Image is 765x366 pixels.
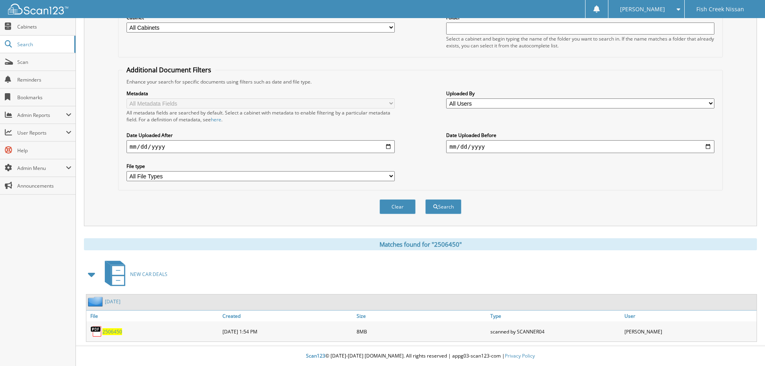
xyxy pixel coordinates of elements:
span: Search [17,41,70,48]
a: Size [355,311,489,321]
span: Cabinets [17,23,71,30]
span: NEW CAR DEALS [130,271,167,278]
label: Date Uploaded Before [446,132,714,139]
input: end [446,140,714,153]
span: Fish Creek Nissan [696,7,744,12]
label: Metadata [126,90,395,97]
span: User Reports [17,129,66,136]
input: start [126,140,395,153]
img: PDF.png [90,325,102,337]
img: folder2.png [88,296,105,307]
div: scanned by SCANNER04 [488,323,622,339]
a: here [211,116,221,123]
a: NEW CAR DEALS [100,258,167,290]
a: [DATE] [105,298,120,305]
a: Type [488,311,622,321]
label: Uploaded By [446,90,714,97]
span: Scan123 [306,352,325,359]
span: Bookmarks [17,94,71,101]
span: Help [17,147,71,154]
span: Scan [17,59,71,65]
a: Created [220,311,355,321]
label: File type [126,163,395,170]
label: Date Uploaded After [126,132,395,139]
button: Clear [379,199,416,214]
div: © [DATE]-[DATE] [DOMAIN_NAME]. All rights reserved | appg03-scan123-com | [76,346,765,366]
div: 8MB [355,323,489,339]
div: Matches found for "2506450" [84,238,757,250]
a: File [86,311,220,321]
a: 2506450 [102,328,122,335]
span: Admin Menu [17,165,66,172]
div: Select a cabinet and begin typing the name of the folder you want to search in. If the name match... [446,35,714,49]
iframe: Chat Widget [725,327,765,366]
a: User [622,311,757,321]
div: [DATE] 1:54 PM [220,323,355,339]
span: [PERSON_NAME] [620,7,665,12]
div: [PERSON_NAME] [622,323,757,339]
legend: Additional Document Filters [122,65,215,74]
a: Privacy Policy [505,352,535,359]
span: Announcements [17,182,71,189]
div: All metadata fields are searched by default. Select a cabinet with metadata to enable filtering b... [126,109,395,123]
span: Admin Reports [17,112,66,119]
div: Enhance your search for specific documents using filters such as date and file type. [122,78,718,85]
span: Reminders [17,76,71,83]
button: Search [425,199,461,214]
img: scan123-logo-white.svg [8,4,68,14]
